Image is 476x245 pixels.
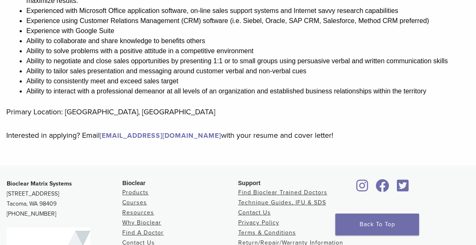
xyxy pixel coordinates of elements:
a: Technique Guides, IFU & SDS [238,199,326,206]
a: Why Bioclear [122,219,161,226]
li: Experience using Customer Relations Management (CRM) software (i.e. Siebel, Oracle, SAP CRM, Sale... [26,16,470,26]
a: Back To Top [335,214,419,235]
a: Contact Us [238,209,271,216]
a: Products [122,189,149,196]
li: Experience with Google Suite [26,26,470,36]
a: Find Bioclear Trained Doctors [238,189,327,196]
span: Support [238,180,261,186]
span: Bioclear [122,180,145,186]
li: Ability to consistently meet and exceed sales target [26,76,470,86]
p: Interested in applying? Email with your resume and cover letter! [6,129,470,142]
p: Primary Location: [GEOGRAPHIC_DATA], [GEOGRAPHIC_DATA] [6,106,470,118]
a: Bioclear [354,184,371,193]
li: Ability to tailor sales presentation and messaging around customer verbal and non-verbal cues [26,66,470,76]
a: Resources [122,209,154,216]
li: Ability to solve problems with a positive attitude in a competitive environment [26,46,470,56]
li: Experienced with Microsoft Office application software, on-line sales support systems and Interne... [26,6,470,16]
p: [STREET_ADDRESS] Tacoma, WA 98409 [PHONE_NUMBER] [7,179,122,219]
a: Bioclear [394,184,412,193]
li: Ability to collaborate and share knowledge to benefits others [26,36,470,46]
a: Bioclear [373,184,392,193]
a: Terms & Conditions [238,229,296,236]
a: [EMAIL_ADDRESS][DOMAIN_NAME] [100,132,221,140]
li: Ability to negotiate and close sales opportunities by presenting 1:1 or to small groups using per... [26,56,470,66]
li: Ability to interact with a professional demeanor at all levels of an organization and established... [26,86,470,96]
a: Privacy Policy [238,219,279,226]
strong: Bioclear Matrix Systems [7,180,72,187]
a: Courses [122,199,147,206]
a: Find A Doctor [122,229,164,236]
